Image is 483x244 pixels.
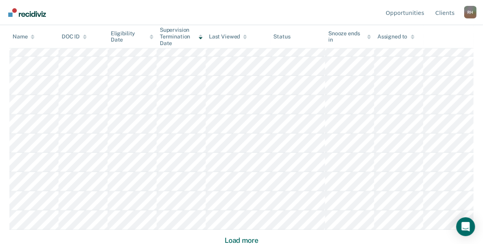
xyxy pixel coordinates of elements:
div: DOC ID [62,33,87,40]
div: Assigned to [377,33,414,40]
div: Name [13,33,35,40]
img: Recidiviz [8,8,46,17]
div: Eligibility Date [111,30,154,43]
div: Open Intercom Messenger [456,217,475,236]
div: Supervision Termination Date [160,27,203,46]
div: Snooze ends in [328,30,371,43]
button: Profile dropdown button [464,6,477,18]
div: R H [464,6,477,18]
div: Status [274,33,291,40]
div: Last Viewed [209,33,247,40]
